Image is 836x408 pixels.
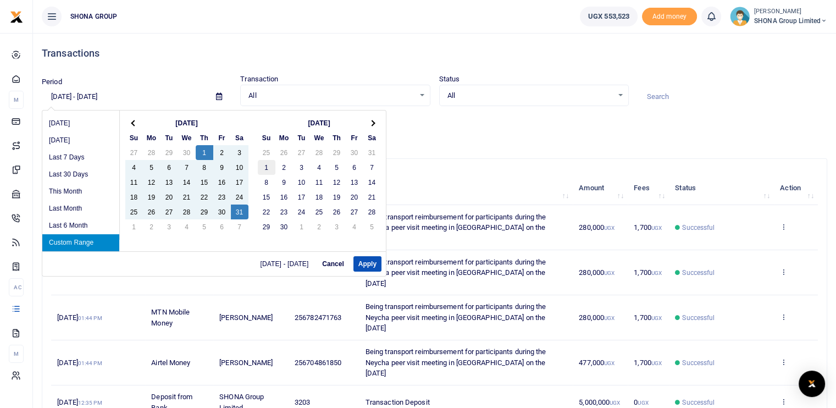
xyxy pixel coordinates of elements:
[346,190,363,205] td: 20
[311,205,328,219] td: 25
[575,7,642,26] li: Wallet ballance
[642,12,697,20] a: Add money
[311,160,328,175] td: 4
[682,358,715,368] span: Successful
[328,175,346,190] td: 12
[42,166,119,183] li: Last 30 Days
[160,205,178,219] td: 27
[754,7,827,16] small: [PERSON_NAME]
[754,16,827,26] span: SHONA Group Limited
[261,261,313,267] span: [DATE] - [DATE]
[328,190,346,205] td: 19
[143,145,160,160] td: 28
[42,115,119,132] li: [DATE]
[10,10,23,24] img: logo-small
[295,313,341,322] span: 256782471763
[125,175,143,190] td: 11
[231,175,248,190] td: 17
[125,190,143,205] td: 18
[293,130,311,145] th: Tu
[240,74,278,85] label: Transaction
[447,90,613,101] span: All
[638,87,827,106] input: Search
[573,171,628,205] th: Amount: activate to sort column ascending
[66,12,121,21] span: SHONA GROUP
[160,190,178,205] td: 20
[579,268,614,277] span: 280,000
[651,225,662,231] small: UGX
[275,175,293,190] td: 9
[293,219,311,234] td: 1
[634,223,662,231] span: 1,700
[363,190,381,205] td: 21
[275,160,293,175] td: 2
[213,175,231,190] td: 16
[634,398,648,406] span: 0
[42,119,827,131] p: Download
[311,190,328,205] td: 18
[178,160,196,175] td: 7
[642,8,697,26] span: Add money
[125,160,143,175] td: 4
[231,190,248,205] td: 24
[317,256,348,272] button: Cancel
[682,398,715,407] span: Successful
[125,145,143,160] td: 27
[258,205,275,219] td: 22
[359,171,573,205] th: Memo: activate to sort column ascending
[295,398,310,406] span: 3203
[9,91,24,109] li: M
[328,205,346,219] td: 26
[346,145,363,160] td: 30
[178,130,196,145] th: We
[579,359,614,367] span: 477,000
[774,171,818,205] th: Action: activate to sort column ascending
[9,278,24,296] li: Ac
[293,205,311,219] td: 24
[579,398,620,406] span: 5,000,000
[258,175,275,190] td: 8
[213,190,231,205] td: 23
[346,219,363,234] td: 4
[366,213,546,242] span: Being transport reimbursement for participants during the Neycha peer visit meeting in [GEOGRAPHI...
[196,160,213,175] td: 8
[248,90,414,101] span: All
[258,219,275,234] td: 29
[275,205,293,219] td: 23
[363,219,381,234] td: 5
[293,160,311,175] td: 3
[213,130,231,145] th: Fr
[311,219,328,234] td: 2
[143,160,160,175] td: 5
[42,87,207,106] input: select period
[275,219,293,234] td: 30
[151,359,190,367] span: Airtel Money
[353,256,381,272] button: Apply
[363,145,381,160] td: 31
[213,160,231,175] td: 9
[730,7,750,26] img: profile-user
[604,225,614,231] small: UGX
[42,132,119,149] li: [DATE]
[231,130,248,145] th: Sa
[213,145,231,160] td: 2
[628,171,669,205] th: Fees: activate to sort column ascending
[143,130,160,145] th: Mo
[78,360,102,366] small: 01:44 PM
[42,200,119,217] li: Last Month
[275,145,293,160] td: 26
[346,160,363,175] td: 6
[275,130,293,145] th: Mo
[10,12,23,20] a: logo-small logo-large logo-large
[634,268,662,277] span: 1,700
[638,400,648,406] small: UGX
[604,315,614,321] small: UGX
[178,205,196,219] td: 28
[328,130,346,145] th: Th
[57,313,102,322] span: [DATE]
[328,145,346,160] td: 29
[125,130,143,145] th: Su
[328,219,346,234] td: 3
[160,160,178,175] td: 6
[143,115,231,130] th: [DATE]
